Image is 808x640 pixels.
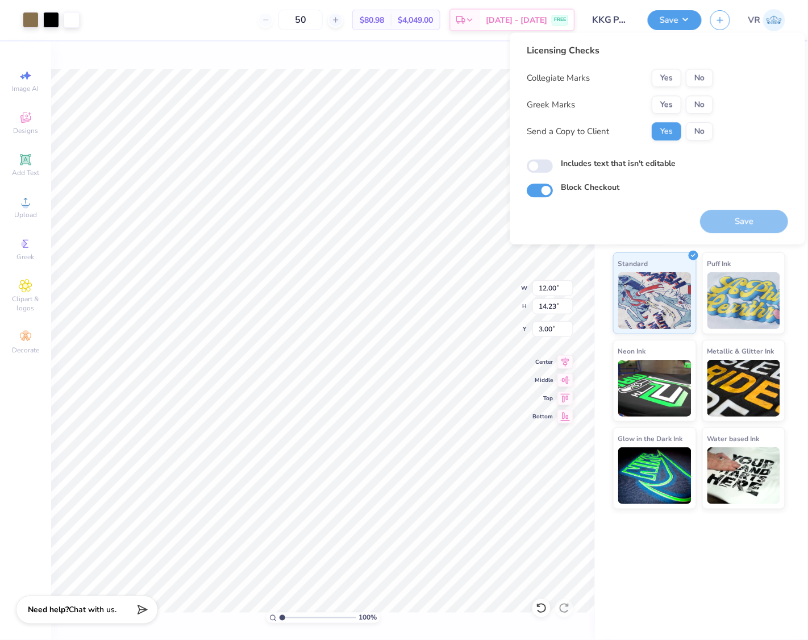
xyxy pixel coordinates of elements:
[360,14,384,26] span: $80.98
[12,346,39,355] span: Decorate
[532,376,553,384] span: Middle
[561,182,619,194] label: Block Checkout
[707,345,774,357] span: Metallic & Glitter Ink
[707,257,731,269] span: Puff Ink
[17,252,35,261] span: Greek
[648,10,702,30] button: Save
[14,210,37,219] span: Upload
[652,95,681,114] button: Yes
[686,69,713,87] button: No
[359,613,377,623] span: 100 %
[686,122,713,140] button: No
[486,14,547,26] span: [DATE] - [DATE]
[561,157,676,169] label: Includes text that isn't editable
[618,272,692,329] img: Standard
[527,72,590,85] div: Collegiate Marks
[618,433,683,444] span: Glow in the Dark Ink
[6,294,45,313] span: Clipart & logos
[532,394,553,402] span: Top
[13,126,38,135] span: Designs
[707,447,781,504] img: Water based Ink
[532,358,553,366] span: Center
[278,10,323,30] input: – –
[554,16,566,24] span: FREE
[12,168,39,177] span: Add Text
[618,345,646,357] span: Neon Ink
[652,122,681,140] button: Yes
[748,14,760,27] span: VR
[69,605,116,616] span: Chat with us.
[707,433,760,444] span: Water based Ink
[28,605,69,616] strong: Need help?
[618,447,692,504] img: Glow in the Dark Ink
[748,9,785,31] a: VR
[763,9,785,31] img: Val Rhey Lodueta
[527,125,609,138] div: Send a Copy to Client
[707,360,781,417] img: Metallic & Glitter Ink
[707,272,781,329] img: Puff Ink
[527,98,575,111] div: Greek Marks
[584,9,639,31] input: Untitled Design
[398,14,433,26] span: $4,049.00
[618,257,648,269] span: Standard
[618,360,692,417] img: Neon Ink
[13,84,39,93] span: Image AI
[652,69,681,87] button: Yes
[527,44,713,57] div: Licensing Checks
[532,413,553,421] span: Bottom
[686,95,713,114] button: No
